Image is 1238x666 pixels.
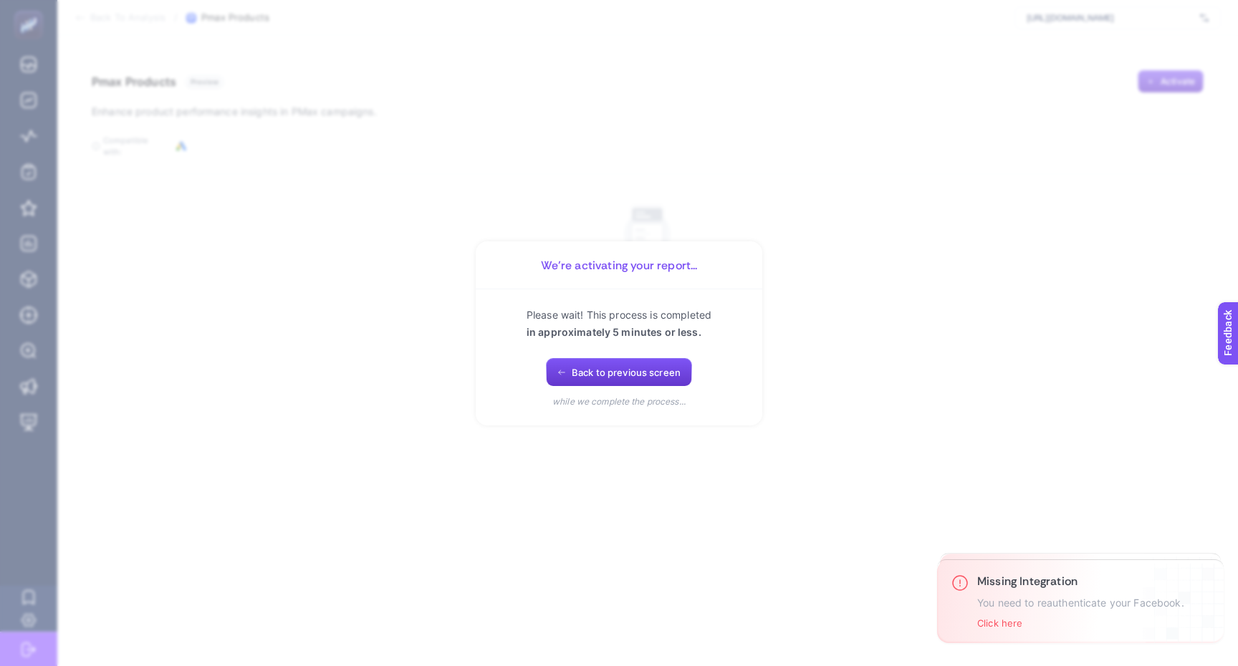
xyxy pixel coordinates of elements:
span: Please wait! This process is completed [527,309,711,321]
p: You need to reauthenticate your Facebook. [977,597,1184,609]
span: in approximately 5 minutes or less. [527,326,701,338]
span: Feedback [9,4,54,16]
h1: We’re activating your report... [493,259,745,272]
button: Back to previous screen [546,358,692,387]
span: Back to previous screen [572,367,681,378]
h3: Missing Integration [977,574,1184,589]
p: while we complete the process... [552,395,686,408]
button: Click here [977,617,1022,629]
